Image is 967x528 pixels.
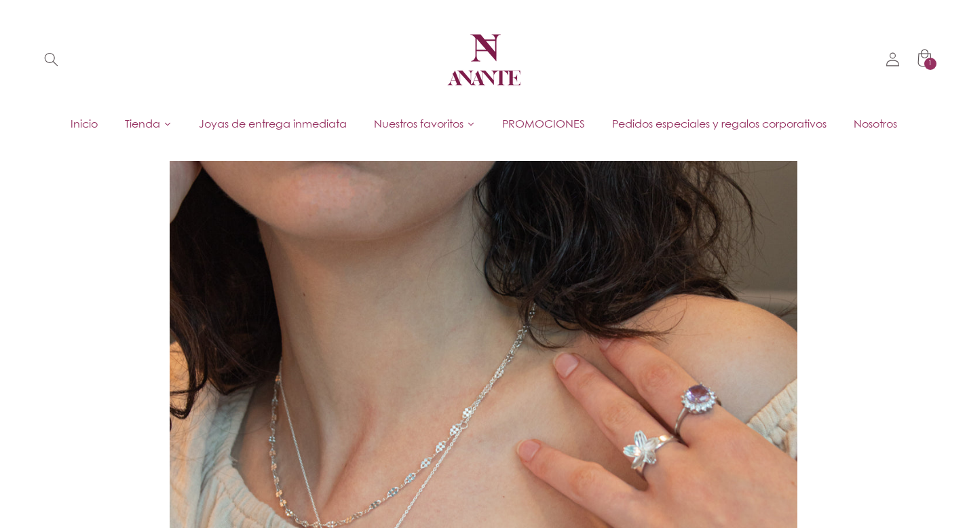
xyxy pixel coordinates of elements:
[199,116,347,131] span: Joyas de entrega inmediata
[71,116,98,131] span: Inicio
[928,58,932,70] span: 1
[374,116,463,131] span: Nuestros favoritos
[125,116,160,131] span: Tienda
[612,116,827,131] span: Pedidos especiales y regalos corporativos
[36,44,67,75] summary: Búsqueda
[57,113,111,134] a: Inicio
[438,14,530,106] a: Anante Joyería | Diseño mexicano
[502,116,585,131] span: PROMOCIONES
[599,113,840,134] a: Pedidos especiales y regalos corporativos
[443,19,525,100] img: Anante Joyería | Diseño mexicano
[111,113,185,134] a: Tienda
[489,113,599,134] a: PROMOCIONES
[854,116,897,131] span: Nosotros
[360,113,489,134] a: Nuestros favoritos
[185,113,360,134] a: Joyas de entrega inmediata
[840,113,911,134] a: Nosotros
